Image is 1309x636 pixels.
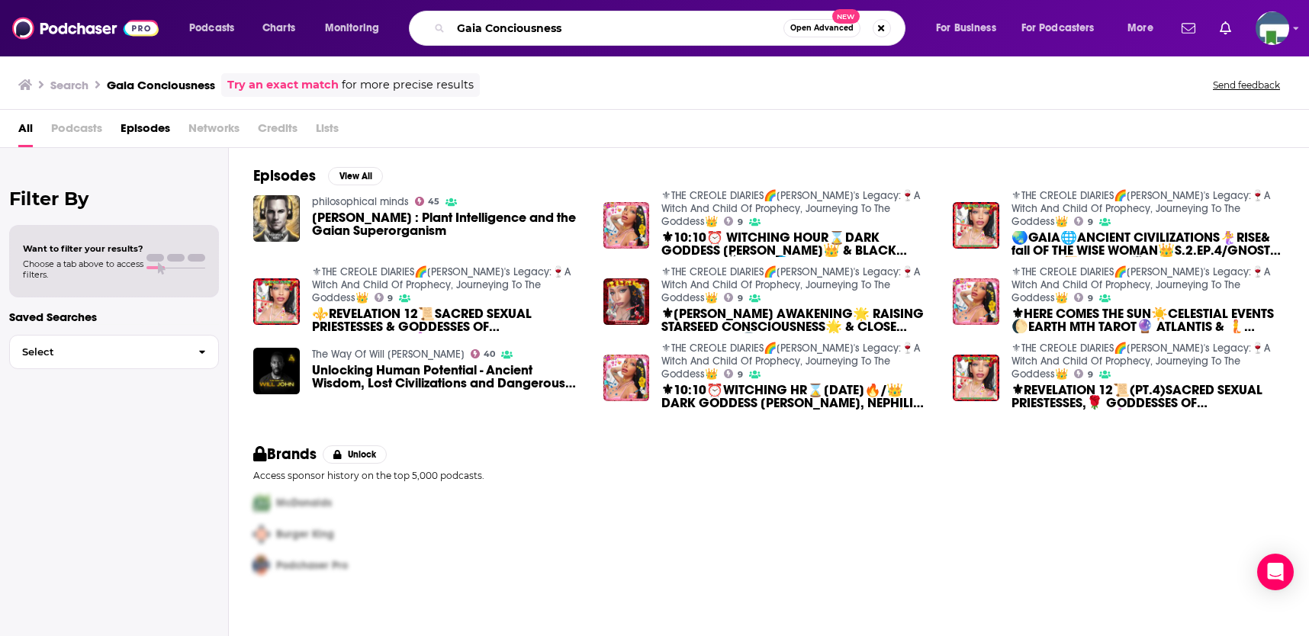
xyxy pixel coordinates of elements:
[1011,307,1285,333] span: ⚜HERE COMES THE SUN☀️CELESTIAL EVENTS🌔EARTH MTH TAROT🔮 ATLANTIS & 🧜MAGDALENE, [DEMOGRAPHIC_DATA] ...
[415,197,440,206] a: 45
[10,347,186,357] span: Select
[276,496,332,509] span: McDonalds
[253,166,316,185] h2: Episodes
[121,116,170,147] a: Episodes
[258,116,297,147] span: Credits
[253,278,300,325] img: ⚜️REVELATION 12📜SACRED SEXUAL PRIESTESSES & GODDESSES OF GALILEE🧜‍♀️/THE TEMPLARS/PRIORY OF SCION⚜
[738,295,743,302] span: 9
[312,364,585,390] a: Unlocking Human Potential - Ancient Wisdom, Lost Civilizations and Dangerous Symbols @MatthewLaCroix
[661,342,920,381] a: ⚜THE CREOLE DIARIES🌈Magdalene's Legacy:🍷A Witch And Child Of Prophecy, Journeying To The Goddess👑
[1011,342,1270,381] a: ⚜THE CREOLE DIARIES🌈Magdalene's Legacy:🍷A Witch And Child Of Prophecy, Journeying To The Goddess👑
[1257,554,1294,590] div: Open Intercom Messenger
[1011,384,1285,410] span: ⚜REVELATION 12📜(PT.4)SACRED SEXUAL PRIESTESSES,🌹 GODDESSES OF [PERSON_NAME]🧜‍♀️/LEGACY OF THE TEM...
[603,202,650,249] img: ⚜10:10⏰ WITCHING HOUR⌛DARK GODDESS CYBELLE👑 & BLACK METEORITE☄/GAIA🌐ENTERING DIMENSIONS OF MAGIC🔮
[312,265,571,304] a: ⚜THE CREOLE DIARIES🌈Magdalene's Legacy:🍷A Witch And Child Of Prophecy, Journeying To The Goddess👑
[661,231,934,257] a: ⚜10:10⏰ WITCHING HOUR⌛DARK GODDESS CYBELLE👑 & BLACK METEORITE☄/GAIA🌐ENTERING DIMENSIONS OF MAGIC🔮
[1117,16,1172,40] button: open menu
[18,116,33,147] a: All
[1011,265,1270,304] a: ⚜THE CREOLE DIARIES🌈Magdalene's Legacy:🍷A Witch And Child Of Prophecy, Journeying To The Goddess👑
[375,293,394,302] a: 9
[50,78,88,92] h3: Search
[1256,11,1289,45] img: User Profile
[312,211,585,237] span: [PERSON_NAME] : Plant Intelligence and the Gaian Superorganism
[1011,16,1117,40] button: open menu
[388,295,393,302] span: 9
[247,519,276,550] img: Second Pro Logo
[1011,231,1285,257] a: 🌏GAIA🌐ANCIENT CIVILIZATIONS🧜‍♀️RISE& fall OF THE WISE WOMAN👑S.2.EP.4/GNOSTIC ORIGINS📜S.1.EP.2🎬
[724,217,743,226] a: 9
[661,189,920,228] a: ⚜THE CREOLE DIARIES🌈Magdalene's Legacy:🍷A Witch And Child Of Prophecy, Journeying To The Goddess👑
[1074,369,1093,378] a: 9
[312,307,585,333] a: ⚜️REVELATION 12📜SACRED SEXUAL PRIESTESSES & GODDESSES OF GALILEE🧜‍♀️/THE TEMPLARS/PRIORY OF SCION⚜
[188,116,240,147] span: Networks
[471,349,496,358] a: 40
[1176,15,1201,41] a: Show notifications dropdown
[1256,11,1289,45] button: Show profile menu
[178,16,254,40] button: open menu
[661,265,920,304] a: ⚜THE CREOLE DIARIES🌈Magdalene's Legacy:🍷A Witch And Child Of Prophecy, Journeying To The Goddess👑
[724,293,743,302] a: 9
[936,18,996,39] span: For Business
[342,76,474,94] span: for more precise results
[276,528,334,541] span: Burger King
[276,559,348,572] span: Podchaser Pro
[247,487,276,519] img: First Pro Logo
[252,16,304,40] a: Charts
[423,11,920,46] div: Search podcasts, credits, & more...
[253,195,300,242] img: Tom Joseph Brown : Plant Intelligence and the Gaian Superorganism
[724,369,743,378] a: 9
[312,211,585,237] a: Tom Joseph Brown : Plant Intelligence and the Gaian Superorganism
[1088,219,1093,226] span: 9
[9,310,219,324] p: Saved Searches
[451,16,783,40] input: Search podcasts, credits, & more...
[314,16,399,40] button: open menu
[1088,371,1093,378] span: 9
[312,307,585,333] span: ⚜️REVELATION 12📜SACRED SEXUAL PRIESTESSES & GODDESSES OF [PERSON_NAME]🧜‍♀️/THE TEMPLARS/PRIORY OF...
[253,348,300,394] img: Unlocking Human Potential - Ancient Wisdom, Lost Civilizations and Dangerous Symbols @MatthewLaCroix
[738,219,743,226] span: 9
[1011,307,1285,333] a: ⚜HERE COMES THE SUN☀️CELESTIAL EVENTS🌔EARTH MTH TAROT🔮 ATLANTIS & 🧜MAGDALENE, LADY OF AVALON🧚‍♀️
[189,18,234,39] span: Podcasts
[603,355,650,401] img: ⚜10:10⏰WITCHING HR⌛BELTANE🔥/👑 DARK GODDESS SOPHIA, NEPHILIM, INNER EARTH, DIVINE BEINGS & FATIMA☀️
[262,18,295,39] span: Charts
[23,243,143,254] span: Want to filter your results?
[661,231,934,257] span: ⚜10:10⏰ WITCHING HOUR⌛DARK GODDESS [PERSON_NAME]👑 & BLACK METEORITE☄/GAIA🌐ENTERING DIMENSIONS OF ...
[1074,217,1093,226] a: 9
[661,384,934,410] a: ⚜10:10⏰WITCHING HR⌛BELTANE🔥/👑 DARK GODDESS SOPHIA, NEPHILIM, INNER EARTH, DIVINE BEINGS & FATIMA☀️
[1074,293,1093,302] a: 9
[953,202,999,249] img: 🌏GAIA🌐ANCIENT CIVILIZATIONS🧜‍♀️RISE& fall OF THE WISE WOMAN👑S.2.EP.4/GNOSTIC ORIGINS📜S.1.EP.2🎬
[1011,189,1270,228] a: ⚜THE CREOLE DIARIES🌈Magdalene's Legacy:🍷A Witch And Child Of Prophecy, Journeying To The Goddess👑
[12,14,159,43] img: Podchaser - Follow, Share and Rate Podcasts
[23,259,143,280] span: Choose a tab above to access filters.
[661,307,934,333] a: ⚜AKASHIC AWAKENING🌟 RAISING STARSEED CONSCIOUSNESS🌟 & CLOSE ENCOUNTERS👽 & REMEMBERING PAST LIVES⚜
[953,278,999,325] img: ⚜HERE COMES THE SUN☀️CELESTIAL EVENTS🌔EARTH MTH TAROT🔮 ATLANTIS & 🧜MAGDALENE, LADY OF AVALON🧚‍♀️
[1011,384,1285,410] a: ⚜REVELATION 12📜(PT.4)SACRED SEXUAL PRIESTESSES,🌹 GODDESSES OF GALILEE🧜‍♀️/LEGACY OF THE TEMPLARS⚜
[484,351,495,358] span: 40
[51,116,102,147] span: Podcasts
[661,384,934,410] span: ⚜10:10⏰WITCHING HR⌛[DATE]🔥/👑 DARK GODDESS [PERSON_NAME], NEPHILIM, INNER EARTH, DIVINE BEINGS & F...
[1088,295,1093,302] span: 9
[1214,15,1237,41] a: Show notifications dropdown
[107,78,215,92] h3: Gaia Conciousness
[783,19,860,37] button: Open AdvancedNew
[312,348,465,361] a: The Way Of Will John
[312,195,409,208] a: philosophical minds
[661,307,934,333] span: ⚜[PERSON_NAME] AWAKENING🌟 RAISING STARSEED CONSCIOUSNESS🌟 & CLOSE ENCOUNTERS👽 & REMEMBERING PAST ...
[227,76,339,94] a: Try an exact match
[603,278,650,325] img: ⚜AKASHIC AWAKENING🌟 RAISING STARSEED CONSCIOUSNESS🌟 & CLOSE ENCOUNTERS👽 & REMEMBERING PAST LIVES⚜
[9,188,219,210] h2: Filter By
[953,355,999,401] img: ⚜REVELATION 12📜(PT.4)SACRED SEXUAL PRIESTESSES,🌹 GODDESSES OF GALILEE🧜‍♀️/LEGACY OF THE TEMPLARS⚜
[247,550,276,581] img: Third Pro Logo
